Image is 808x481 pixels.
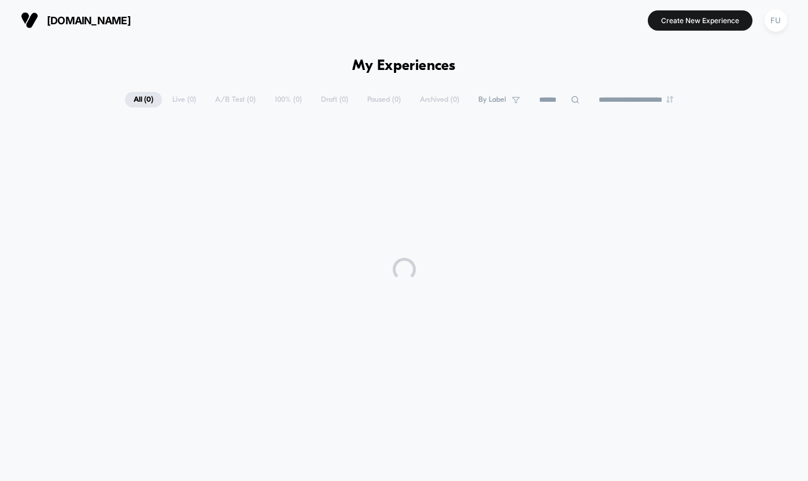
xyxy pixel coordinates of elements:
[125,92,162,108] span: All ( 0 )
[21,12,38,29] img: Visually logo
[17,11,134,29] button: [DOMAIN_NAME]
[648,10,752,31] button: Create New Experience
[478,95,506,104] span: By Label
[352,58,456,75] h1: My Experiences
[761,9,791,32] button: FU
[666,96,673,103] img: end
[47,14,131,27] span: [DOMAIN_NAME]
[765,9,787,32] div: FU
